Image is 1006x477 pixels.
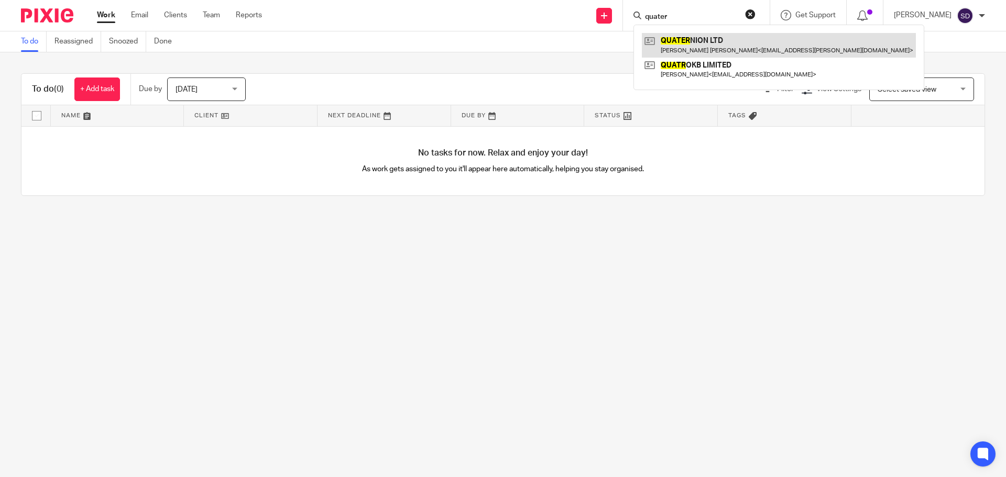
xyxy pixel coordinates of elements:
[176,86,198,93] span: [DATE]
[644,13,738,22] input: Search
[263,164,744,174] p: As work gets assigned to you it'll appear here automatically, helping you stay organised.
[957,7,974,24] img: svg%3E
[203,10,220,20] a: Team
[32,84,64,95] h1: To do
[54,85,64,93] span: (0)
[131,10,148,20] a: Email
[745,9,756,19] button: Clear
[894,10,952,20] p: [PERSON_NAME]
[154,31,180,52] a: Done
[21,31,47,52] a: To do
[97,10,115,20] a: Work
[74,77,120,101] a: + Add task
[728,113,746,118] span: Tags
[795,12,836,19] span: Get Support
[878,86,936,93] span: Select saved view
[164,10,187,20] a: Clients
[54,31,101,52] a: Reassigned
[21,148,985,159] h4: No tasks for now. Relax and enjoy your day!
[236,10,262,20] a: Reports
[139,84,162,94] p: Due by
[109,31,146,52] a: Snoozed
[21,8,73,23] img: Pixie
